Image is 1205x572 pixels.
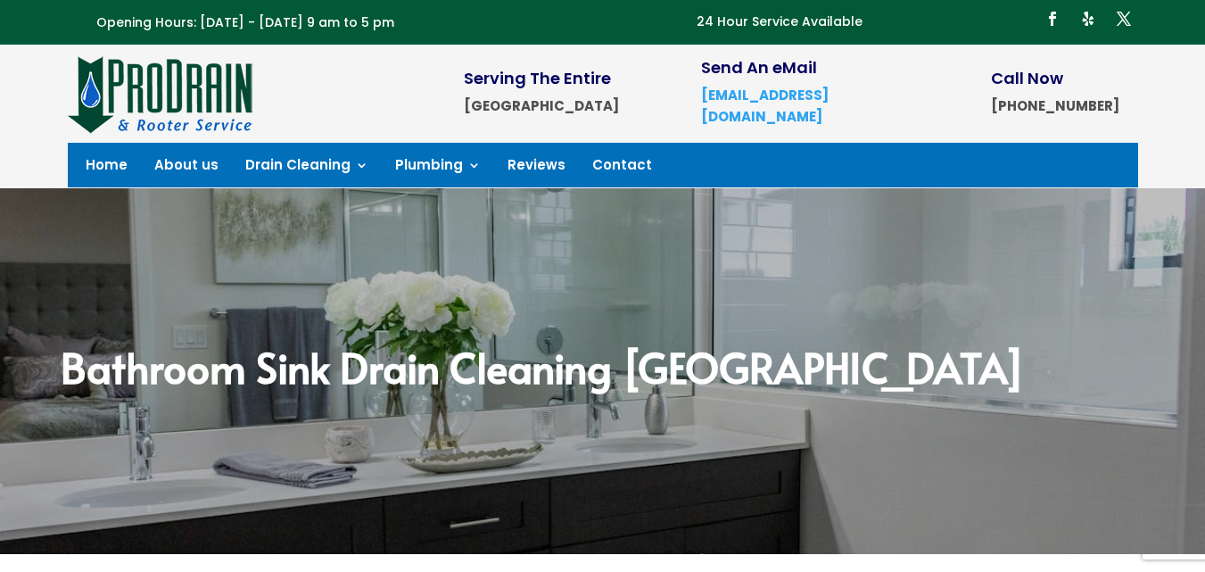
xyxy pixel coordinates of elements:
[1074,4,1102,33] a: Follow on Yelp
[991,67,1063,89] span: Call Now
[1110,4,1138,33] a: Follow on X
[592,159,652,178] a: Contact
[464,67,611,89] span: Serving The Entire
[154,159,219,178] a: About us
[395,159,481,178] a: Plumbing
[464,96,619,115] strong: [GEOGRAPHIC_DATA]
[245,159,368,178] a: Drain Cleaning
[1038,4,1067,33] a: Follow on Facebook
[991,96,1119,115] strong: [PHONE_NUMBER]
[68,54,254,134] img: site-logo-100h
[86,159,128,178] a: Home
[701,56,817,79] span: Send An eMail
[61,346,1145,396] h2: Bathroom Sink Drain Cleaning [GEOGRAPHIC_DATA]
[701,86,829,126] a: [EMAIL_ADDRESS][DOMAIN_NAME]
[96,13,394,31] span: Opening Hours: [DATE] - [DATE] 9 am to 5 pm
[697,12,862,33] p: 24 Hour Service Available
[508,159,565,178] a: Reviews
